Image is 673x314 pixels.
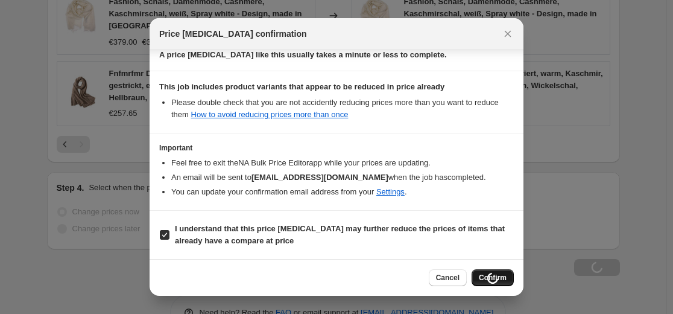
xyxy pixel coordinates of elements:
a: How to avoid reducing prices more than once [191,110,349,119]
li: An email will be sent to when the job has completed . [171,171,514,184]
b: This job includes product variants that appear to be reduced in price already [159,82,444,91]
button: Close [499,25,516,42]
b: A price [MEDICAL_DATA] like this usually takes a minute or less to complete. [159,50,447,59]
h3: Important [159,143,514,153]
a: Settings [376,187,405,196]
b: [EMAIL_ADDRESS][DOMAIN_NAME] [251,173,388,182]
li: Please double check that you are not accidently reducing prices more than you want to reduce them [171,97,514,121]
span: Price [MEDICAL_DATA] confirmation [159,28,307,40]
b: I understand that this price [MEDICAL_DATA] may further reduce the prices of items that already h... [175,224,505,245]
li: You can update your confirmation email address from your . [171,186,514,198]
button: Cancel [429,269,467,286]
span: Cancel [436,273,460,283]
li: Feel free to exit the NA Bulk Price Editor app while your prices are updating. [171,157,514,169]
